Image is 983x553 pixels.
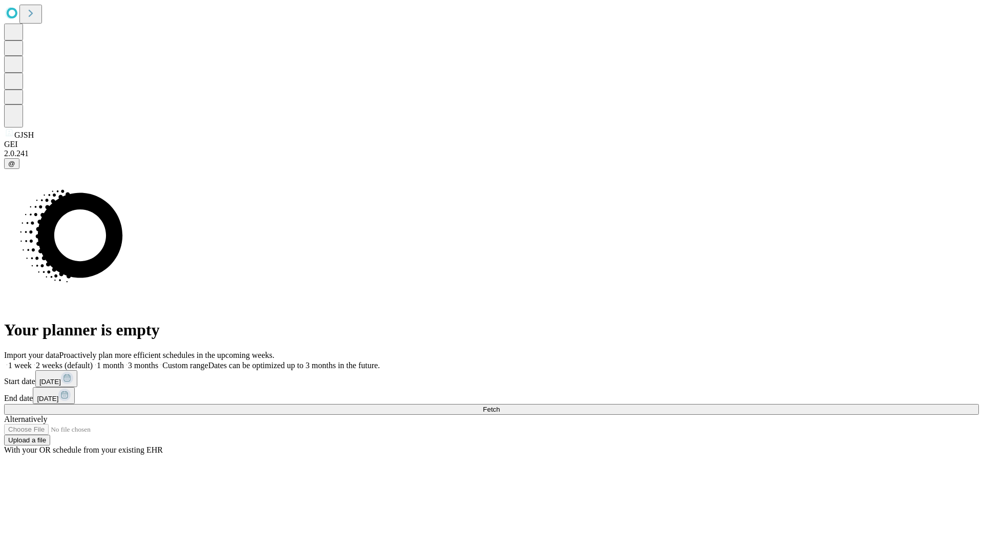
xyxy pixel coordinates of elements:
button: @ [4,158,19,169]
span: 3 months [128,361,158,370]
div: End date [4,387,979,404]
span: Import your data [4,351,59,359]
button: [DATE] [35,370,77,387]
button: Fetch [4,404,979,415]
span: Custom range [162,361,208,370]
span: 1 week [8,361,32,370]
span: Alternatively [4,415,47,423]
h1: Your planner is empty [4,321,979,339]
span: Fetch [483,406,500,413]
span: [DATE] [37,395,58,402]
div: Start date [4,370,979,387]
span: 2 weeks (default) [36,361,93,370]
div: 2.0.241 [4,149,979,158]
span: Proactively plan more efficient schedules in the upcoming weeks. [59,351,274,359]
button: Upload a file [4,435,50,445]
span: Dates can be optimized up to 3 months in the future. [208,361,380,370]
span: @ [8,160,15,167]
span: [DATE] [39,378,61,386]
span: 1 month [97,361,124,370]
div: GEI [4,140,979,149]
span: GJSH [14,131,34,139]
button: [DATE] [33,387,75,404]
span: With your OR schedule from your existing EHR [4,445,163,454]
